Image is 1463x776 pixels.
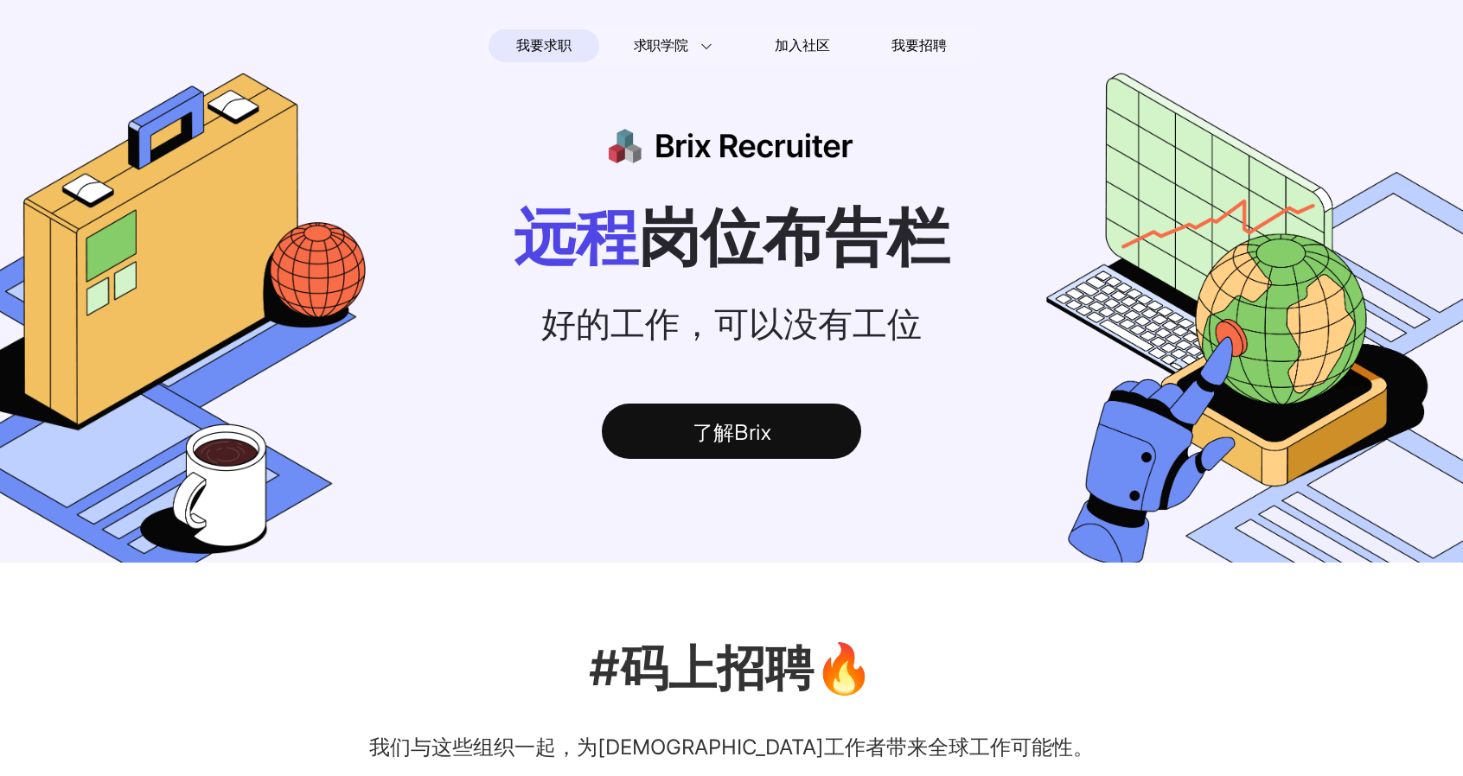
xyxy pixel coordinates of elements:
span: 远程 [514,199,638,274]
span: 求职学院 [634,35,688,56]
span: 加入社区 [775,32,829,60]
span: 我要求职 [516,32,571,60]
span: 我要招聘 [891,35,946,56]
div: 了解Brix [602,404,861,459]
